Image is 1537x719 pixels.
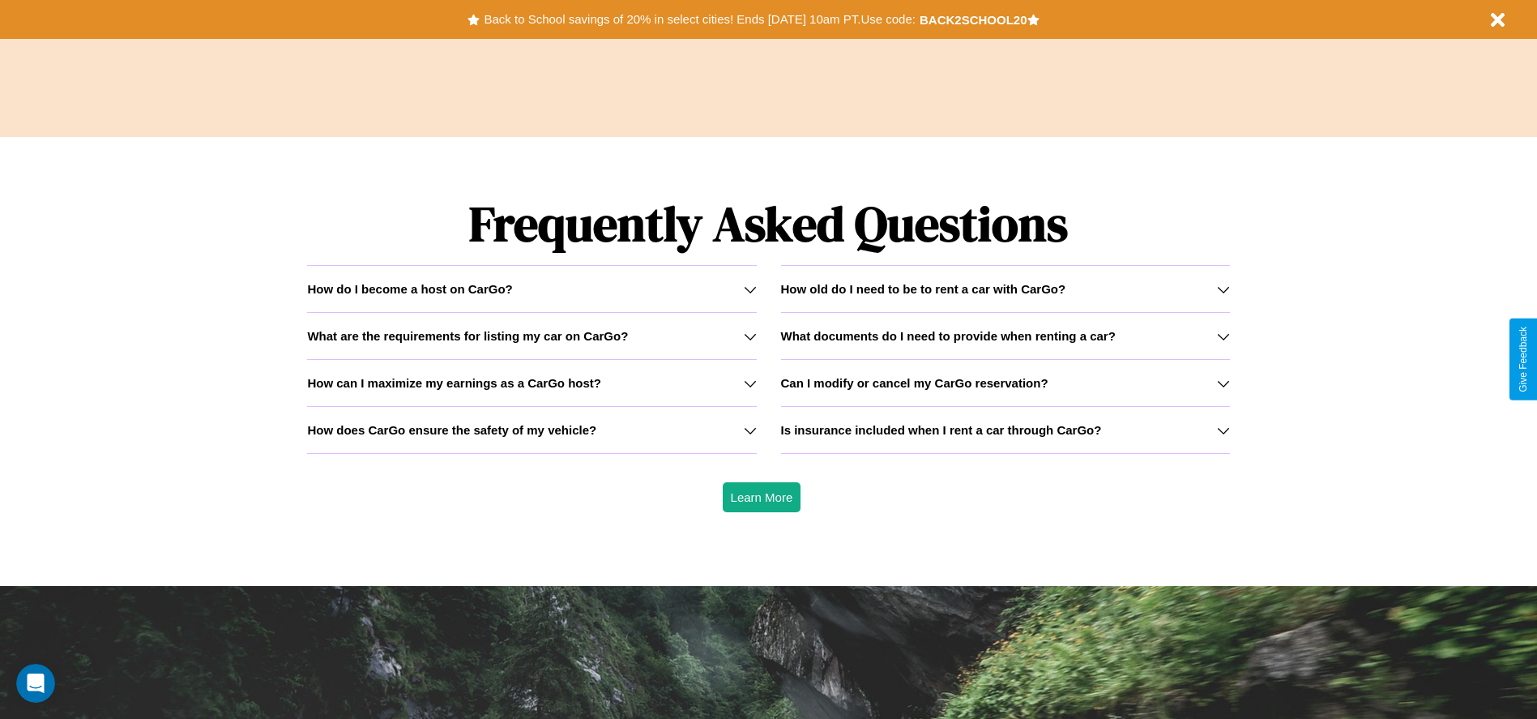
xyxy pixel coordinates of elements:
[781,423,1102,437] h3: Is insurance included when I rent a car through CarGo?
[723,482,801,512] button: Learn More
[307,282,512,296] h3: How do I become a host on CarGo?
[307,376,601,390] h3: How can I maximize my earnings as a CarGo host?
[920,13,1027,27] b: BACK2SCHOOL20
[781,329,1116,343] h3: What documents do I need to provide when renting a car?
[16,664,55,703] iframe: Intercom live chat
[781,282,1066,296] h3: How old do I need to be to rent a car with CarGo?
[1518,327,1529,392] div: Give Feedback
[480,8,919,31] button: Back to School savings of 20% in select cities! Ends [DATE] 10am PT.Use code:
[781,376,1048,390] h3: Can I modify or cancel my CarGo reservation?
[307,329,628,343] h3: What are the requirements for listing my car on CarGo?
[307,182,1229,265] h1: Frequently Asked Questions
[307,423,596,437] h3: How does CarGo ensure the safety of my vehicle?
